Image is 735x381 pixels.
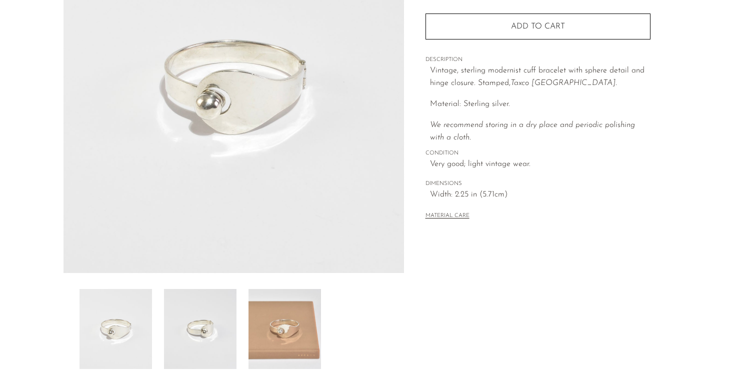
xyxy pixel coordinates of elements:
span: CONDITION [425,149,650,158]
p: Material: Sterling silver. [430,98,650,111]
span: DIMENSIONS [425,179,650,188]
span: DESCRIPTION [425,55,650,64]
span: Add to cart [511,22,565,30]
img: Modernist Cuff Bracelet [248,289,321,369]
button: MATERIAL CARE [425,212,469,220]
span: Width: 2.25 in (5.71cm) [430,188,650,201]
button: Add to cart [425,13,650,39]
p: Vintage, sterling modernist cuff bracelet with sphere detail and hinge closure. Stamped, [430,64,650,90]
img: Modernist Cuff Bracelet [79,289,152,369]
span: Very good; light vintage wear. [430,158,650,171]
i: We recommend storing in a dry place and periodic polishing with a cloth. [430,121,635,142]
img: Modernist Cuff Bracelet [164,289,236,369]
em: Taxco [GEOGRAPHIC_DATA]. [510,79,617,87]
